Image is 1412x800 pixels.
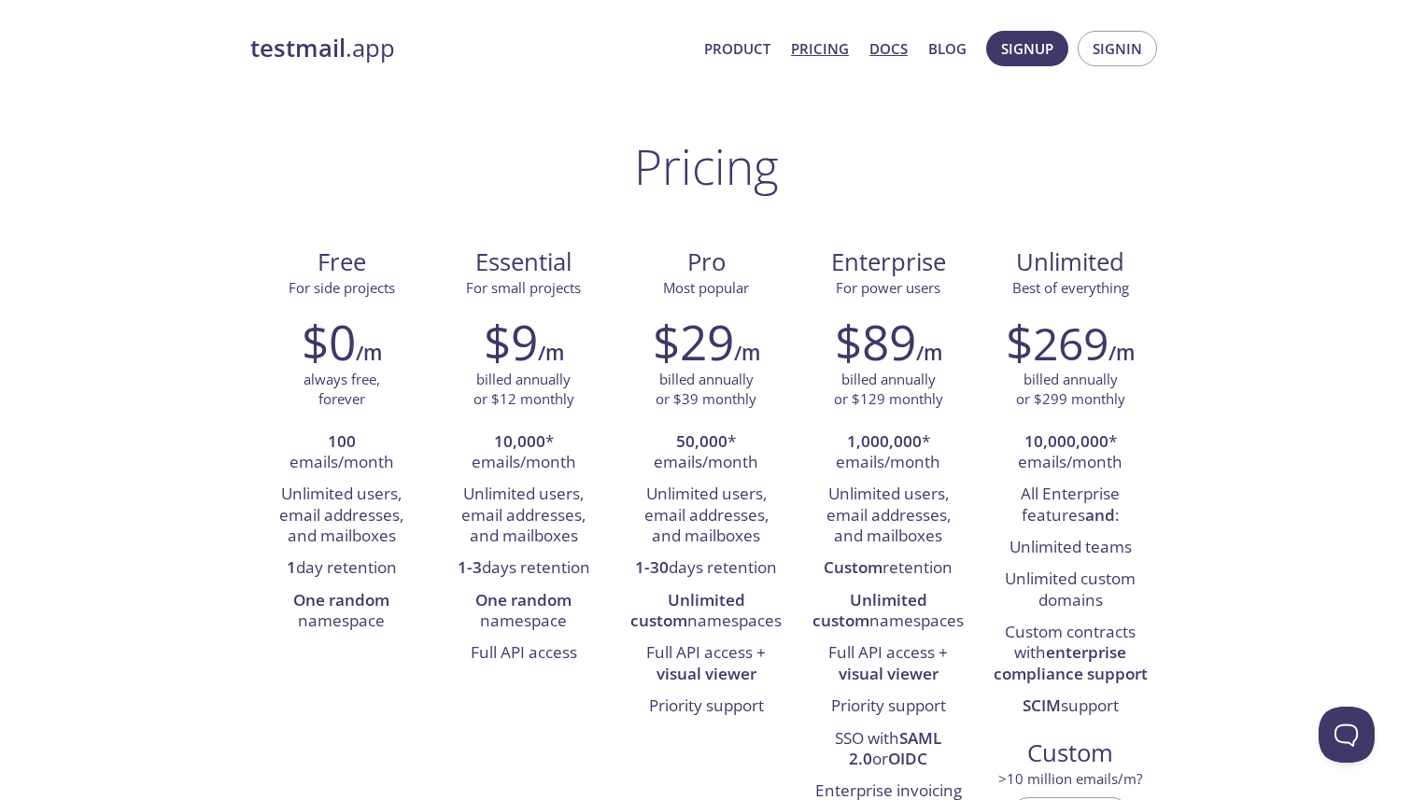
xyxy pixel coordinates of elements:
span: 269 [1033,313,1108,373]
li: retention [812,553,966,584]
li: All Enterprise features : [994,479,1148,532]
span: Signin [1093,36,1142,61]
iframe: Help Scout Beacon - Open [1319,707,1375,763]
span: For small projects [466,278,581,297]
strong: 1-30 [635,556,669,578]
a: Pricing [791,36,849,61]
li: Custom contracts with [994,617,1148,691]
li: namespaces [628,585,783,639]
h2: $0 [302,314,356,370]
a: Product [704,36,770,61]
li: Unlimited users, email addresses, and mailboxes [812,479,966,553]
span: For side projects [289,278,395,297]
strong: Unlimited custom [812,589,927,631]
li: days retention [446,553,600,584]
li: Full API access [446,638,600,669]
li: day retention [264,553,418,584]
strong: OIDC [888,748,927,769]
li: namespaces [812,585,966,639]
li: Unlimited users, email addresses, and mailboxes [264,479,418,553]
strong: enterprise compliance support [994,641,1148,683]
h2: $29 [653,314,734,370]
li: Full API access + [812,638,966,691]
p: billed annually or $299 monthly [1016,370,1125,410]
li: namespace [264,585,418,639]
li: * emails/month [812,427,966,480]
h2: $9 [484,314,538,370]
li: Priority support [812,691,966,723]
h6: /m [734,337,760,369]
span: Custom [995,737,1147,769]
a: Blog [928,36,967,61]
strong: 10,000 [494,430,545,452]
strong: One random [293,589,389,611]
strong: visual viewer [839,663,939,684]
strong: 1 [287,556,296,578]
strong: One random [475,589,572,611]
li: Unlimited users, email addresses, and mailboxes [446,479,600,553]
li: Unlimited custom domains [994,564,1148,617]
li: namespace [446,585,600,639]
h2: $89 [835,314,916,370]
strong: SAML 2.0 [849,727,941,769]
p: billed annually or $129 monthly [834,370,943,410]
a: Docs [869,36,908,61]
h6: /m [356,337,382,369]
span: Signup [1001,36,1053,61]
button: Signin [1078,31,1157,66]
span: Unlimited [1016,246,1124,278]
li: * emails/month [628,427,783,480]
span: Most popular [663,278,749,297]
span: Pro [629,246,782,278]
h6: /m [916,337,942,369]
strong: 1-3 [458,556,482,578]
span: Best of everything [1012,278,1129,297]
strong: Unlimited custom [630,589,745,631]
li: days retention [628,553,783,584]
li: * emails/month [446,427,600,480]
li: SSO with or [812,723,966,777]
button: Signup [986,31,1068,66]
span: Essential [447,246,600,278]
strong: 50,000 [676,430,727,452]
p: billed annually or $39 monthly [656,370,756,410]
span: Free [265,246,417,278]
strong: 10,000,000 [1024,430,1108,452]
li: Priority support [628,691,783,723]
li: Full API access + [628,638,783,691]
li: support [994,691,1148,723]
span: > 10 million emails/m? [998,769,1142,788]
a: testmail.app [250,33,689,64]
span: Enterprise [812,246,965,278]
p: always free, forever [304,370,380,410]
strong: 1,000,000 [847,430,922,452]
li: Unlimited users, email addresses, and mailboxes [628,479,783,553]
p: billed annually or $12 monthly [473,370,574,410]
strong: testmail [250,32,346,64]
span: For power users [836,278,940,297]
li: Unlimited teams [994,532,1148,564]
h6: /m [538,337,564,369]
li: * emails/month [994,427,1148,480]
h1: Pricing [634,138,779,194]
h6: /m [1108,337,1135,369]
li: emails/month [264,427,418,480]
h2: $ [1006,314,1108,370]
strong: Custom [824,556,882,578]
strong: SCIM [1023,695,1061,716]
strong: and [1085,504,1115,526]
strong: visual viewer [657,663,756,684]
strong: 100 [328,430,356,452]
